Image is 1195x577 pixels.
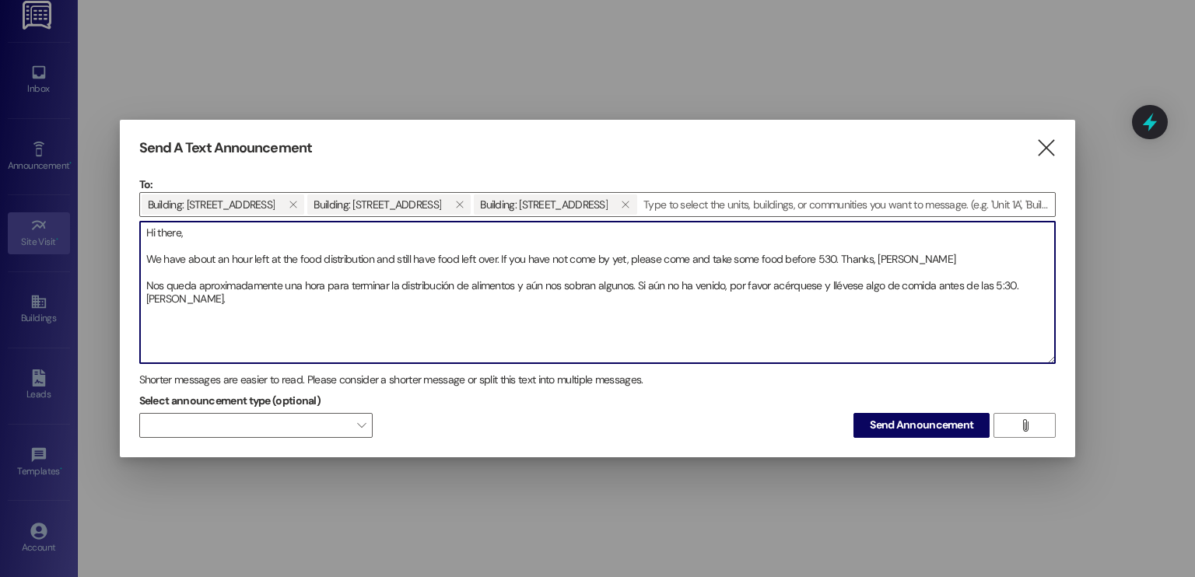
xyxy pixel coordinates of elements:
[853,413,990,438] button: Send Announcement
[314,194,441,215] span: Building: 2 Crossing Pointe North
[639,193,1055,216] input: Type to select the units, buildings, or communities you want to message. (e.g. 'Unit 1A', 'Buildi...
[614,194,637,215] button: Building: 3 Crossing Pointe North
[139,177,1057,192] p: To:
[1019,419,1031,432] i: 
[139,221,1057,364] div: Hi there, We have about an hour left at the food distribution and still have food left over. If y...
[480,194,608,215] span: Building: 3 Crossing Pointe North
[139,389,321,413] label: Select announcement type (optional)
[870,417,973,433] span: Send Announcement
[139,372,1057,388] div: Shorter messages are easier to read. Please consider a shorter message or split this text into mu...
[148,194,275,215] span: Building: 1 Crossing Pointe North
[621,198,629,211] i: 
[139,139,312,157] h3: Send A Text Announcement
[289,198,297,211] i: 
[281,194,304,215] button: Building: 1 Crossing Pointe North
[455,198,464,211] i: 
[447,194,471,215] button: Building: 2 Crossing Pointe North
[140,222,1056,363] textarea: Hi there, We have about an hour left at the food distribution and still have food left over. If y...
[1036,140,1057,156] i: 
